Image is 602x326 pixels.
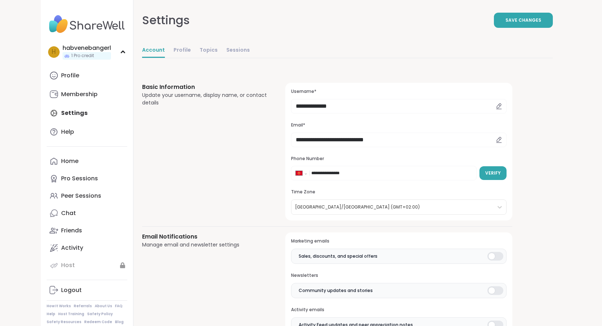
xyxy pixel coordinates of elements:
h3: Phone Number [291,156,506,162]
img: ShareWell Nav Logo [47,12,127,37]
a: FAQ [115,304,123,309]
a: Topics [200,43,218,58]
a: Help [47,312,55,317]
a: Safety Policy [87,312,113,317]
div: Chat [61,209,76,217]
button: Verify [479,166,507,180]
div: Settings [142,12,190,29]
a: Host [47,257,127,274]
h3: Time Zone [291,189,506,195]
h3: Marketing emails [291,238,506,244]
div: Home [61,157,78,165]
h3: Activity emails [291,307,506,313]
a: About Us [95,304,112,309]
a: Pro Sessions [47,170,127,187]
span: Sales, discounts, and special offers [299,253,377,259]
span: 1 Pro credit [71,53,94,59]
h3: Email* [291,122,506,128]
div: Update your username, display name, or contact details [142,91,268,107]
div: Logout [61,286,82,294]
a: Host Training [58,312,84,317]
a: Membership [47,86,127,103]
a: Profile [174,43,191,58]
a: Home [47,153,127,170]
div: Manage email and newsletter settings [142,241,268,249]
a: Referrals [74,304,92,309]
a: Sessions [226,43,250,58]
h3: Basic Information [142,83,268,91]
button: Save Changes [494,13,553,28]
div: Help [61,128,74,136]
a: How It Works [47,304,71,309]
a: Profile [47,67,127,84]
div: Profile [61,72,79,80]
div: habvenebangerl [63,44,111,52]
a: Chat [47,205,127,222]
h3: Newsletters [291,273,506,279]
div: Host [61,261,75,269]
a: Safety Resources [47,319,81,325]
span: Verify [485,170,501,176]
h3: Username* [291,89,506,95]
span: Community updates and stories [299,287,373,294]
span: Save Changes [505,17,541,23]
h3: Email Notifications [142,232,268,241]
a: Activity [47,239,127,257]
div: Membership [61,90,98,98]
a: Redeem Code [84,319,112,325]
div: Peer Sessions [61,192,101,200]
a: Logout [47,282,127,299]
a: Help [47,123,127,141]
a: Blog [115,319,124,325]
span: h [52,47,56,57]
a: Friends [47,222,127,239]
div: Activity [61,244,83,252]
a: Peer Sessions [47,187,127,205]
div: Friends [61,227,82,235]
div: Pro Sessions [61,175,98,183]
a: Account [142,43,165,58]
